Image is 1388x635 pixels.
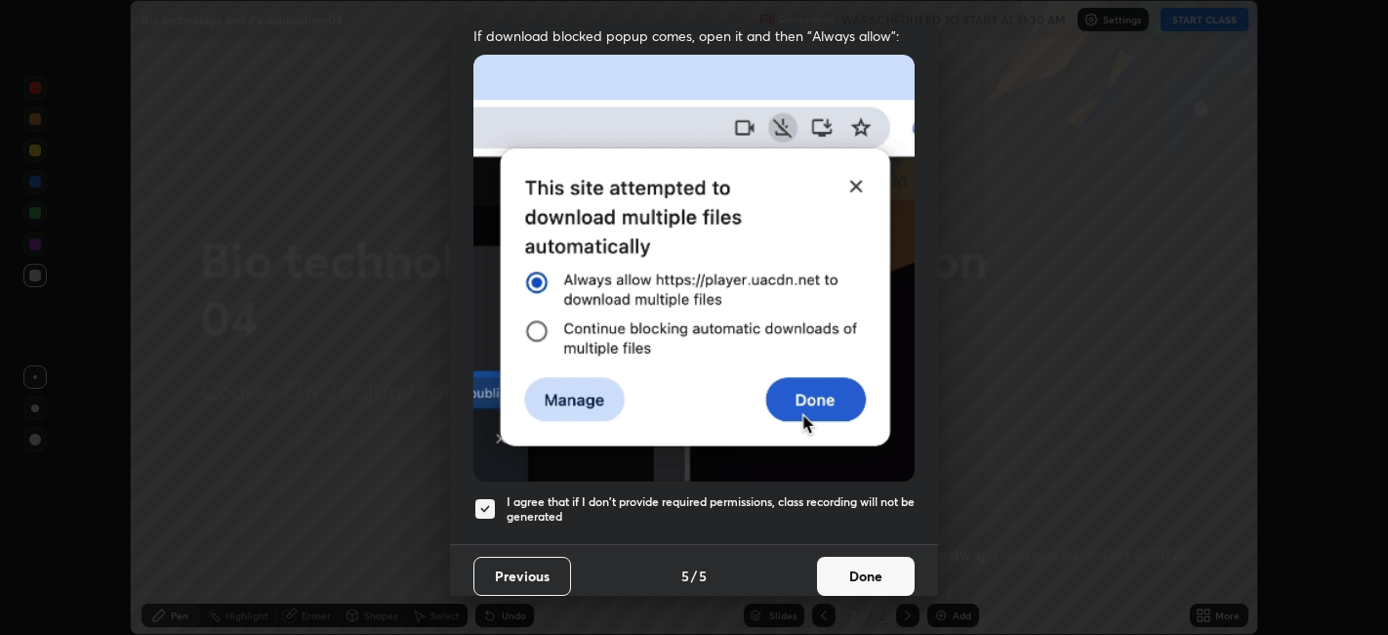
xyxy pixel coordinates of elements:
h5: I agree that if I don't provide required permissions, class recording will not be generated [507,494,915,525]
button: Done [817,557,915,596]
h4: / [691,566,697,586]
h4: 5 [681,566,689,586]
h4: 5 [699,566,707,586]
button: Previous [473,557,571,596]
img: downloads-permission-blocked.gif [473,55,915,482]
span: If download blocked popup comes, open it and then "Always allow": [473,26,915,45]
